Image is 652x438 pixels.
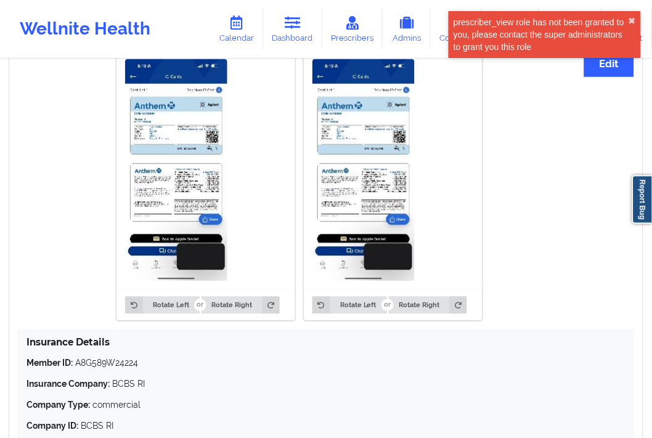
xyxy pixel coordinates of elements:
[312,297,386,314] button: Rotate Left
[26,421,78,431] strong: Company ID:
[202,297,280,314] button: Rotate Right
[125,59,227,281] img: Corinne Crosby
[26,357,626,370] p: A8G589W24224
[26,400,90,410] strong: Company Type:
[454,16,629,53] div: prescriber_view role has not been granted to you, please contact the super administrators to gran...
[632,175,652,224] a: Report Bug
[263,9,322,49] a: Dashboard
[26,379,110,389] strong: Insurance Company:
[383,9,431,49] a: Admins
[322,9,383,49] a: Prescribers
[431,9,482,49] a: Coaches
[389,297,467,314] button: Rotate Right
[26,399,626,411] p: commercial
[26,337,626,349] h4: Insurance Details
[125,297,199,314] button: Rotate Left
[629,16,636,26] button: close
[312,59,415,281] img: Corinne Crosby
[26,378,626,390] p: BCBS RI
[26,358,73,368] strong: Member ID:
[210,9,263,49] a: Calendar
[26,420,626,432] p: BCBS RI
